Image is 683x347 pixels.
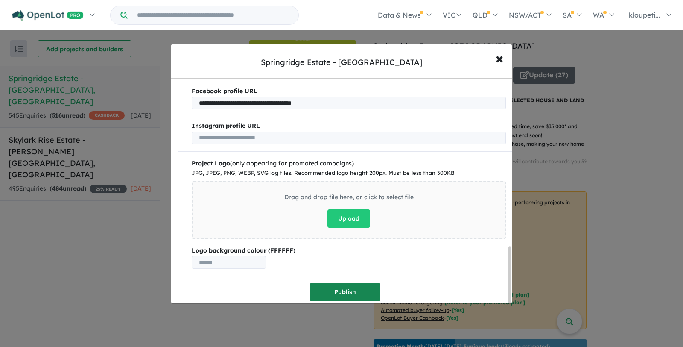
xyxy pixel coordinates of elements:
[192,87,257,95] b: Facebook profile URL
[192,122,260,129] b: Instagram profile URL
[192,246,506,256] b: Logo background colour (FFFFFF)
[496,49,503,67] span: ×
[629,11,660,19] span: kloupeti...
[12,10,84,21] img: Openlot PRO Logo White
[192,168,506,178] div: JPG, JPEG, PNG, WEBP, SVG log files. Recommended logo height 200px. Must be less than 300KB
[192,159,506,169] div: (only appearing for promoted campaigns)
[129,6,297,24] input: Try estate name, suburb, builder or developer
[261,57,423,68] div: Springridge Estate - [GEOGRAPHIC_DATA]
[192,159,230,167] b: Project Logo
[310,283,380,301] button: Publish
[327,209,370,228] button: Upload
[284,192,414,203] div: Drag and drop file here, or click to select file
